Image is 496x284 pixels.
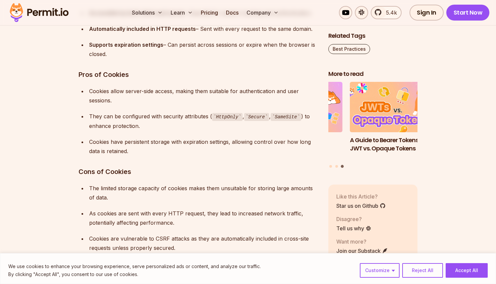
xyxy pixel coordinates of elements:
img: Policy-Based Access Control (PBAC) Isn’t as Great as You Think [253,82,343,133]
p: By clicking "Accept All", you consent to our use of cookies. [8,270,261,278]
div: Cookies allow server-side access, making them suitable for authentication and user sessions. [89,86,318,105]
button: Company [244,6,281,19]
div: – Can persist across sessions or expire when the browser is closed. [89,40,318,59]
a: Start Now [446,5,490,21]
button: Go to slide 2 [335,165,338,168]
h3: Policy-Based Access Control (PBAC) Isn’t as Great as You Think [253,136,343,161]
img: Permit logo [7,1,72,24]
a: Join our Substack [336,247,388,255]
button: Solutions [129,6,165,19]
div: Cookies have persistent storage with expiration settings, allowing control over how long data is ... [89,137,318,156]
h3: A Guide to Bearer Tokens: JWT vs. Opaque Tokens [350,136,439,153]
li: 3 of 3 [350,82,439,161]
button: Go to slide 1 [329,165,332,168]
h3: Cons of Cookies [79,166,318,177]
img: A Guide to Bearer Tokens: JWT vs. Opaque Tokens [350,82,439,133]
code: Secure [244,113,269,121]
p: Like this Article? [336,193,386,200]
p: We use cookies to enhance your browsing experience, serve personalized ads or content, and analyz... [8,262,261,270]
code: HttpOnly [212,113,243,121]
a: Docs [223,6,241,19]
div: – Sent with every request to the same domain. [89,24,318,33]
a: 5.4k [371,6,402,19]
button: Learn [168,6,195,19]
li: 2 of 3 [253,82,343,161]
div: As cookies are sent with every HTTP request, they lead to increased network traffic, potentially ... [89,209,318,227]
button: Customize [360,263,400,278]
a: Sign In [410,5,444,21]
h2: Related Tags [328,32,418,40]
a: A Guide to Bearer Tokens: JWT vs. Opaque TokensA Guide to Bearer Tokens: JWT vs. Opaque Tokens [350,82,439,161]
h2: More to read [328,70,418,78]
strong: Supports expiration settings [89,41,163,48]
h3: Pros of Cookies [79,69,318,80]
p: Disagree? [336,215,371,223]
div: Posts [328,82,418,169]
div: Cookies are vulnerable to CSRF attacks as they are automatically included in cross-site requests ... [89,234,318,253]
button: Accept All [446,263,488,278]
p: Want more? [336,238,388,246]
span: 5.4k [382,9,397,17]
button: Go to slide 3 [341,165,344,168]
a: Star us on Github [336,202,386,210]
strong: Automatically included in HTTP requests [89,26,196,32]
div: They can be configured with security attributes ( , , ) to enhance protection. [89,112,318,131]
button: Reject All [402,263,443,278]
a: Best Practices [328,44,370,54]
div: The limited storage capacity of cookies makes them unsuitable for storing large amounts of data. [89,184,318,202]
a: Tell us why [336,224,371,232]
code: SameSite [271,113,301,121]
a: Pricing [198,6,221,19]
